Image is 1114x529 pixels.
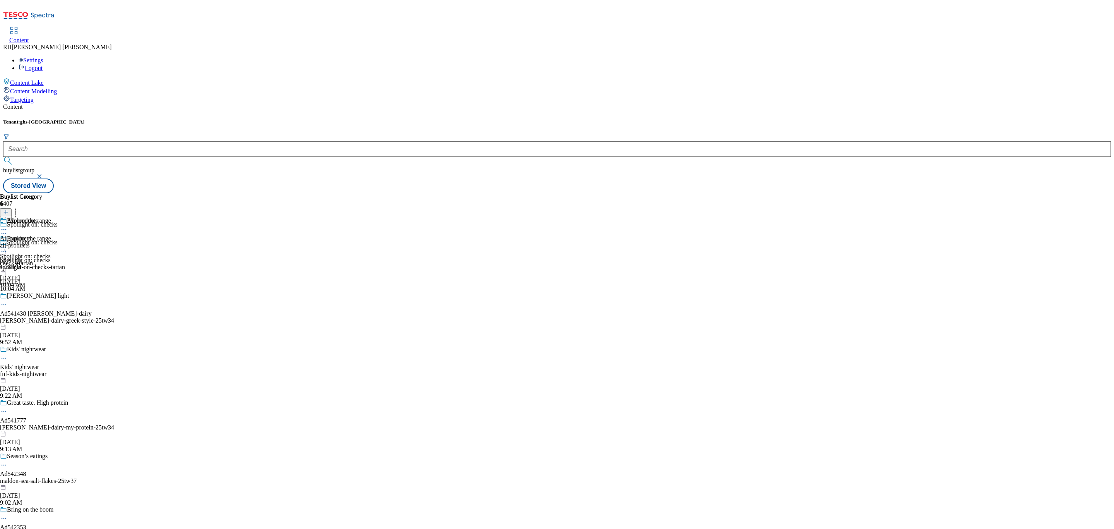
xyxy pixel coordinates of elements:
button: Stored View [3,179,54,193]
h5: Tenant: [3,119,1111,125]
div: Kids' nightwear [7,346,46,353]
span: [PERSON_NAME] [PERSON_NAME] [12,44,111,50]
div: [PERSON_NAME] light [7,292,69,299]
div: Content [3,103,1111,110]
div: Bring on the boom [7,506,53,513]
div: Great taste. High protein [7,399,68,406]
span: RH [3,44,12,50]
span: ghs-[GEOGRAPHIC_DATA] [20,119,85,125]
a: Content Modelling [3,86,1111,95]
span: Content Lake [10,79,44,86]
span: buylistgroup [3,167,34,173]
a: Content Lake [3,78,1111,86]
div: Explore the range [7,235,51,242]
a: Settings [19,57,43,64]
svg: Search Filters [3,134,9,140]
span: Content [9,37,29,43]
div: Season’s eatings [7,453,48,460]
a: Logout [19,65,43,71]
input: Search [3,141,1111,157]
a: Content [9,27,29,44]
a: Targeting [3,95,1111,103]
div: Explore the range [7,217,51,224]
span: Targeting [10,96,34,103]
div: All products [7,217,38,224]
div: Spotlight on: checks [7,239,58,246]
span: Content Modelling [10,88,57,94]
div: Spotlight on: checks [7,221,58,228]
